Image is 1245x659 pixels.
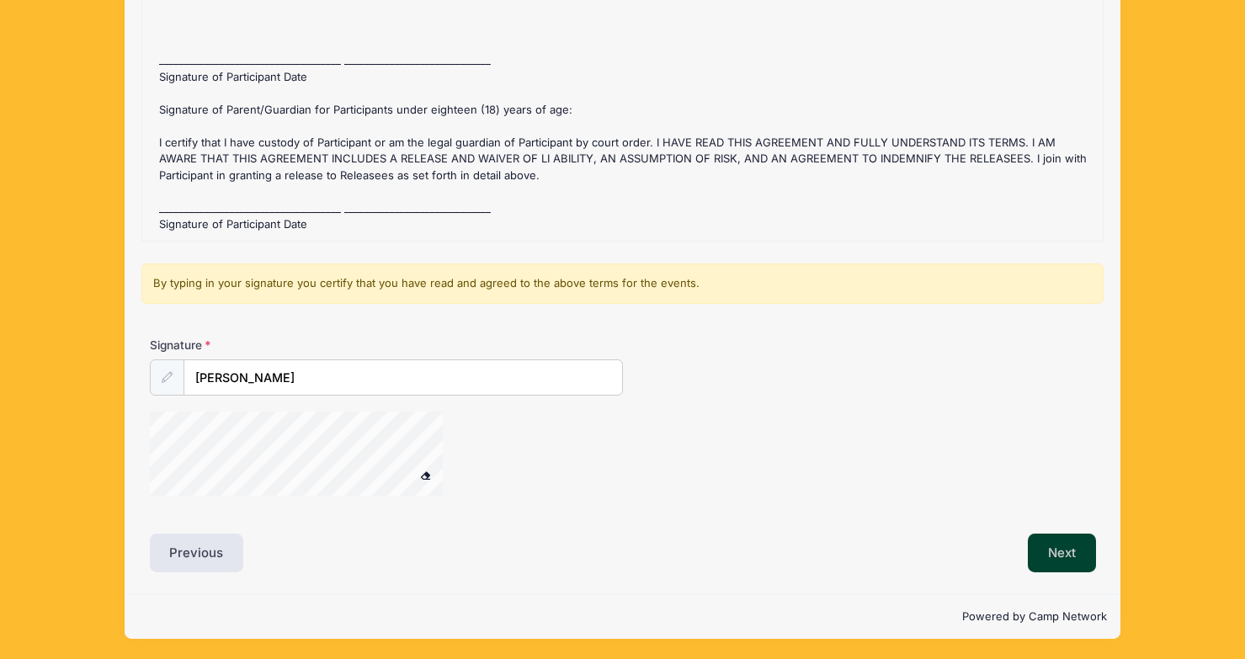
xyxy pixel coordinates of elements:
[141,263,1104,304] div: By typing in your signature you certify that you have read and agreed to the above terms for the ...
[1028,534,1096,572] button: Next
[184,359,623,396] input: Enter first and last name
[139,609,1107,625] p: Powered by Camp Network
[150,337,386,353] label: Signature
[150,534,244,572] button: Previous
